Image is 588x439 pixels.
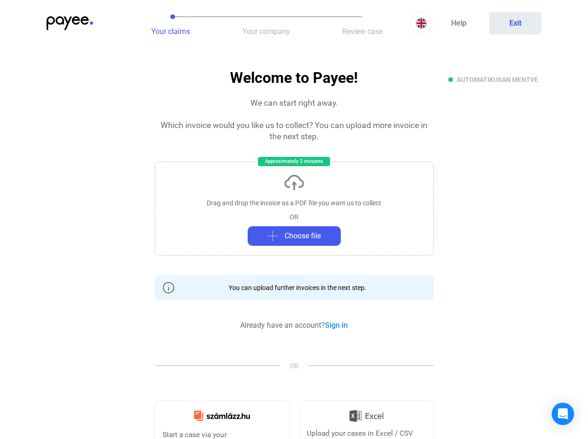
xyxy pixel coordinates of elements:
span: Your company [243,27,290,36]
span: Your claims [151,27,190,36]
button: EN [410,12,433,34]
img: EN [416,18,427,29]
img: Excel [349,406,384,426]
img: upload-cloud [283,171,305,194]
div: We can start right away. [250,97,338,108]
span: OR [280,361,308,371]
button: Exit [489,12,541,34]
a: Help [433,12,485,34]
img: payee-logo [47,16,93,30]
div: Already have an account? [240,320,348,331]
h1: Welcome to Payee! [230,70,358,86]
div: Approximately 2 minutes [258,157,330,166]
a: Sign in [325,321,348,330]
button: plus-greyChoose file [248,226,341,246]
div: OR [290,212,298,222]
div: Which invoice would you like us to collect? You can upload more invoice in the next step. [155,120,434,142]
span: Review case [342,27,383,36]
img: Számlázz.hu [189,405,256,426]
div: You can upload further invoices in the next step. [222,283,366,292]
img: info-grey-outline [163,282,174,293]
span: Choose file [284,230,321,242]
img: plus-grey [267,230,278,242]
div: Open Intercom Messenger [552,403,574,425]
div: Drag and drop the invoice as a PDF file you want us to collect [207,198,381,208]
